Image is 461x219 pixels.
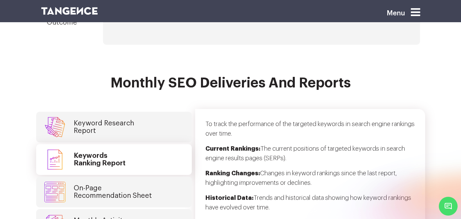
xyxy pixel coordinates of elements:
[205,195,254,201] strong: Historical Data:
[74,152,126,167] h4: Keywords Ranking Report
[205,168,415,193] p: Changes in keyword rankings since the last report, highlighting improvements or declines.
[74,120,134,135] h4: Keyword Research Report
[205,144,415,168] p: The current positions of targeted keywords in search engine results pages (SERPs).
[41,7,98,15] img: logo SVG
[205,170,260,176] strong: Ranking Changes:
[43,182,67,202] img: tab-icon3.svg
[205,193,415,218] p: Trends and historical data showing how keyword rankings have evolved over time.
[74,184,152,200] h4: On-Page Recommendation Sheet
[43,149,67,170] img: tab-icon2.svg
[205,146,260,152] strong: Current Rankings:
[205,119,415,144] p: To track the performance of the targeted keywords in search engine rankings over time.
[43,117,67,137] img: tab-icon1.svg
[41,76,420,99] h2: Monthly SEO Deliveries and Reports
[439,197,458,216] span: Chat Widget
